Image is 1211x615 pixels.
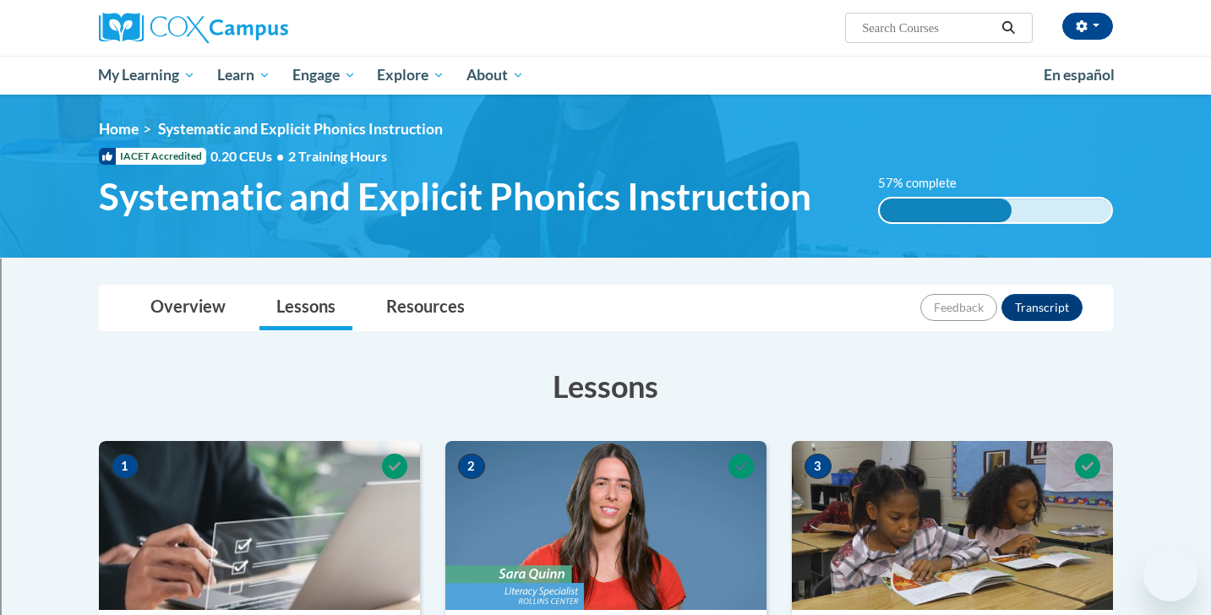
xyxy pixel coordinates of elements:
span: 2 Training Hours [288,148,387,164]
div: Main menu [74,56,1138,95]
a: Cox Campus [99,13,420,43]
span: About [466,65,524,85]
span: • [276,148,284,164]
a: About [455,56,535,95]
a: Explore [366,56,455,95]
img: Cox Campus [99,13,288,43]
button: Search [996,18,1021,38]
div: 57% complete [880,199,1012,222]
a: Learn [206,56,281,95]
span: Learn [217,65,270,85]
button: Account Settings [1062,13,1113,40]
a: Home [99,120,139,138]
span: Systematic and Explicit Phonics Instruction [99,174,811,219]
a: Engage [281,56,367,95]
a: My Learning [88,56,207,95]
label: 57% complete [878,174,975,193]
span: 0.20 CEUs [210,147,288,166]
input: Search Courses [860,18,996,38]
span: IACET Accredited [99,148,206,165]
span: Systematic and Explicit Phonics Instruction [158,120,443,138]
span: En español [1044,66,1115,84]
iframe: Button to launch messaging window [1143,547,1197,601]
span: My Learning [98,65,195,85]
span: Engage [292,65,356,85]
span: Explore [377,65,445,85]
a: En español [1033,57,1126,93]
